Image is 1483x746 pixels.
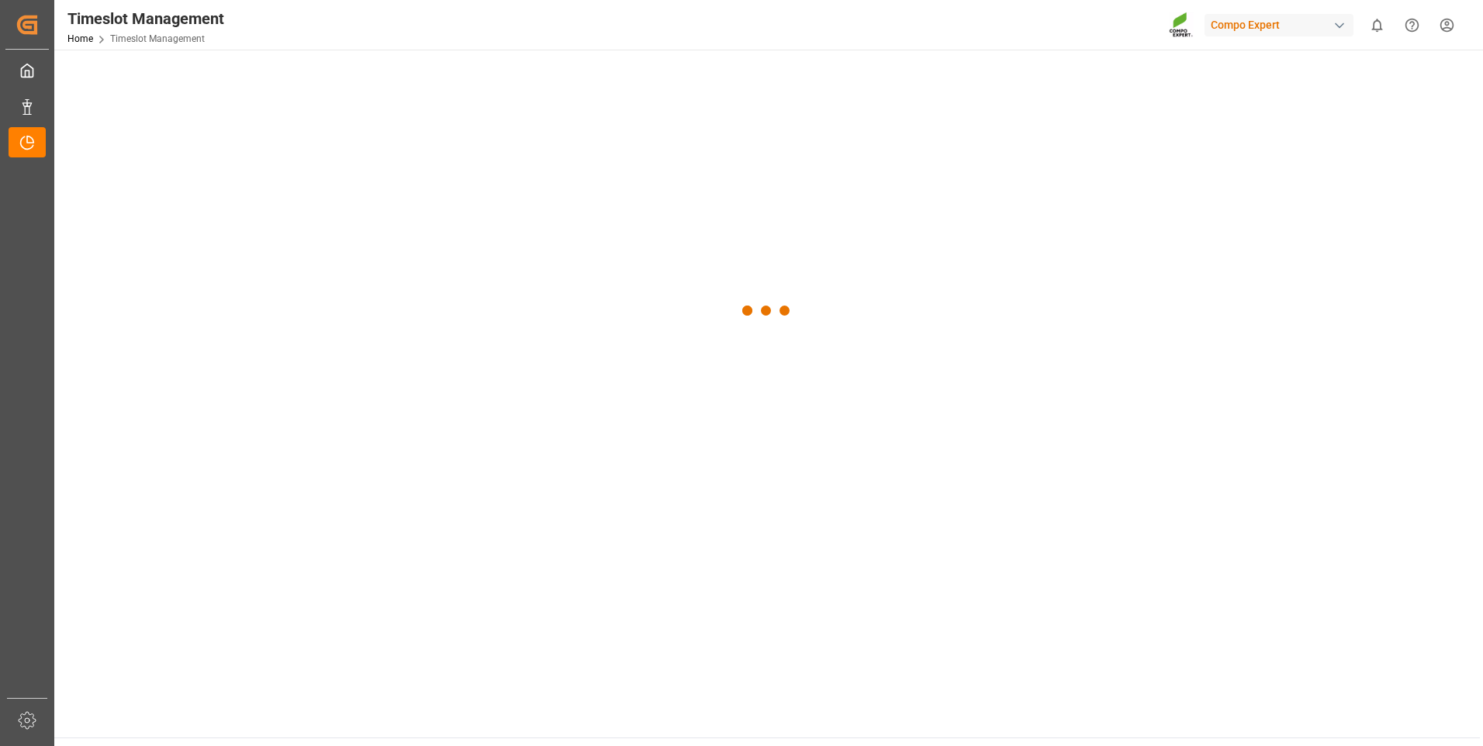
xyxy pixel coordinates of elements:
[1205,14,1353,36] div: Compo Expert
[1205,10,1360,40] button: Compo Expert
[67,7,224,30] div: Timeslot Management
[1360,8,1395,43] button: show 0 new notifications
[1395,8,1429,43] button: Help Center
[67,33,93,44] a: Home
[1169,12,1194,39] img: Screenshot%202023-09-29%20at%2010.02.21.png_1712312052.png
